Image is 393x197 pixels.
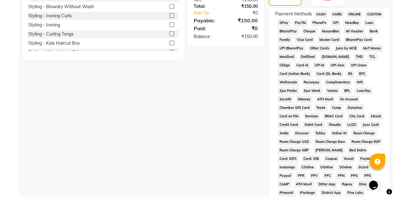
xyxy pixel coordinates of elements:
span: Complimentary [324,79,352,86]
span: Loan [363,19,375,26]
span: ONLINE [346,11,363,18]
span: PPG [349,172,360,179]
span: bKash [369,113,383,120]
span: PPR [296,172,307,179]
span: Juice by MCB [334,45,359,52]
span: RS [346,70,355,77]
span: CASH [314,11,328,18]
div: Styling - Ironing [28,22,60,28]
span: Card on File [278,113,301,120]
span: UPI Axis [329,62,346,69]
span: Family [278,36,292,43]
span: ATH Movil [315,96,335,103]
span: Dittor App [317,181,338,188]
span: CAMP [278,181,291,188]
a: Add Tip [189,10,232,16]
span: Online W [330,130,349,137]
div: Styling - Blowdry Without Wash [28,3,94,10]
span: PPN [335,172,346,179]
span: iPackage [298,189,317,196]
div: Styling - Kids Haircut Girl [28,49,79,56]
span: LUZO [345,121,358,128]
span: Card (Indian Bank) [278,70,312,77]
span: Visa Card [295,36,315,43]
span: ATH Movil [294,181,314,188]
span: BharatPay [278,28,299,35]
span: UPI M [313,62,326,69]
div: Styling - Curling Tongs [28,31,74,37]
span: GMoney [296,96,313,103]
span: LoanTap [355,87,373,94]
span: Spa Week [302,87,323,94]
span: SaveIN [278,96,293,103]
span: iPrepaid [278,189,296,196]
span: Bank [368,28,380,35]
span: Room Charge GBP [278,147,311,154]
span: DefiDeal [299,53,317,60]
span: Spa Finder [278,87,299,94]
div: Payable: [189,17,226,24]
span: UPI BharatPay [278,45,306,52]
span: BFL [342,87,352,94]
span: Discover [293,130,311,137]
span: Tabby [313,130,328,137]
span: Room Charge USD [278,138,311,145]
div: ₹0 [226,25,263,32]
span: Paypal [278,172,293,179]
span: Razorpay [302,79,322,86]
span: Debit Card [303,121,324,128]
span: PPC [322,172,333,179]
span: Donation [346,104,364,111]
span: Diners [357,181,371,188]
span: Room Charge Euro [314,138,347,145]
span: MosamBee [320,28,341,35]
div: Balance : [189,33,226,40]
span: PhonePe [311,19,329,26]
span: PPE [363,172,373,179]
span: BRAC Card [323,113,345,120]
span: TCL [367,53,377,60]
span: COnline [300,164,316,171]
span: BTC [357,70,367,77]
span: Chamber Gift Card [278,104,312,111]
span: UPI Union [349,62,368,69]
span: Card (DL Bank) [315,70,344,77]
span: [DOMAIN_NAME] [320,53,351,60]
span: MariDeal [278,53,296,60]
span: Cheque [302,28,318,35]
span: Comp [330,104,343,111]
div: ₹0 [232,10,263,16]
span: Trade [314,104,328,111]
span: Bad Debts [347,147,368,154]
span: Room Charge EGP [350,138,383,145]
span: Shoutlo [327,121,343,128]
div: ₹150.00 [226,17,263,24]
span: SCard [356,164,370,171]
span: PPV [309,172,320,179]
span: Venmo [325,87,340,94]
span: Envision [303,113,320,120]
span: Instamojo [278,164,297,171]
div: ₹150.00 [226,3,263,10]
span: SOnline [337,164,354,171]
span: MyT Money [361,45,383,52]
span: Master Card [318,36,341,43]
span: CARD [330,11,344,18]
div: Styling - Kids Haircut Boy [28,40,80,47]
span: UPI [331,19,340,26]
span: Card: IDFC [278,155,299,162]
span: NearBuy [343,19,361,26]
span: UOnline [318,164,335,171]
span: Payment Methods [275,11,312,17]
span: Gcash [342,155,356,162]
span: City Card [347,113,366,120]
span: Card: IOB [302,155,321,162]
span: District App [320,189,343,196]
span: Room Charge [351,130,377,137]
span: THD [354,53,365,60]
span: Card M [295,62,310,69]
span: Nift [355,79,365,86]
div: Total: [189,3,226,10]
span: PayMaya [358,155,378,162]
span: Other Cards [308,45,331,52]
